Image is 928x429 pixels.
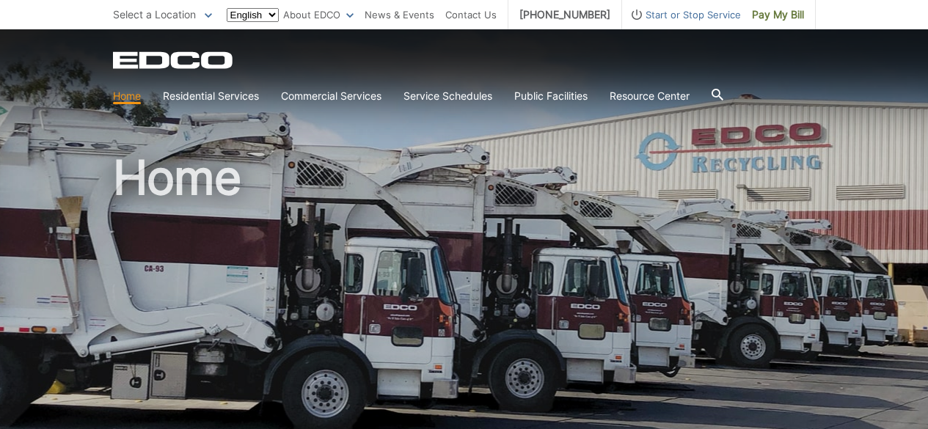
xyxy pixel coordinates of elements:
a: Public Facilities [514,88,588,104]
span: Pay My Bill [752,7,804,23]
a: EDCD logo. Return to the homepage. [113,51,235,69]
a: Commercial Services [281,88,381,104]
a: Resource Center [610,88,690,104]
a: Residential Services [163,88,259,104]
a: About EDCO [283,7,354,23]
a: Service Schedules [403,88,492,104]
a: Contact Us [445,7,497,23]
select: Select a language [227,8,279,22]
a: News & Events [365,7,434,23]
a: Home [113,88,141,104]
span: Select a Location [113,8,196,21]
